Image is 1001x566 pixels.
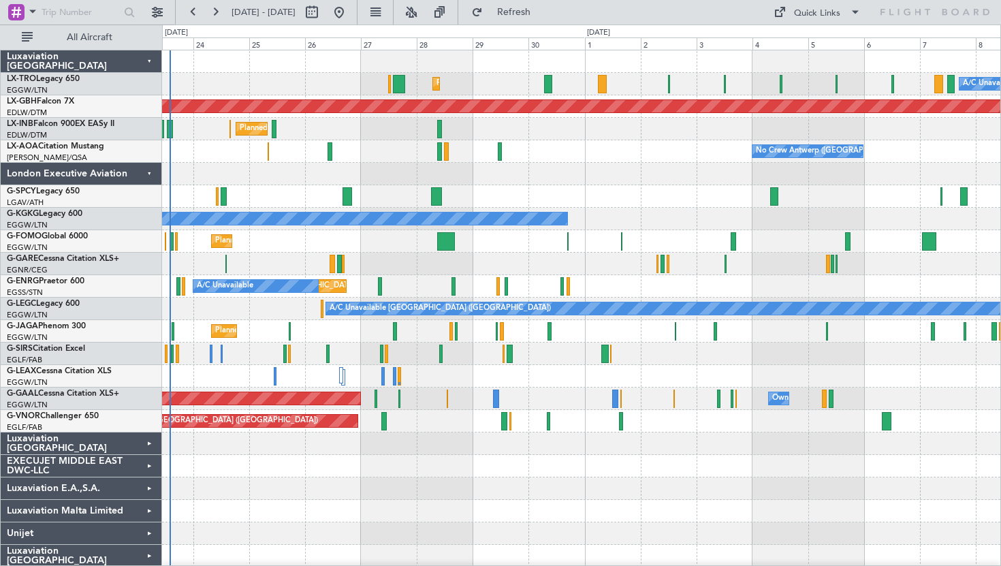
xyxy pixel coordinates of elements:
a: G-FOMOGlobal 6000 [7,232,88,240]
a: EGGW/LTN [7,332,48,343]
span: G-KGKG [7,210,39,218]
input: Trip Number [42,2,120,22]
div: 6 [864,37,920,50]
a: EGLF/FAB [7,422,42,433]
div: 24 [193,37,249,50]
div: A/C Unavailable [197,276,253,296]
div: 28 [417,37,473,50]
a: G-GAALCessna Citation XLS+ [7,390,119,398]
span: All Aircraft [35,33,144,42]
div: 29 [473,37,528,50]
span: G-SPCY [7,187,36,195]
span: G-LEGC [7,300,36,308]
span: G-LEAX [7,367,36,375]
div: 1 [585,37,641,50]
div: 30 [528,37,584,50]
div: 7 [920,37,976,50]
a: G-LEGCLegacy 600 [7,300,80,308]
div: Quick Links [794,7,840,20]
div: 3 [697,37,752,50]
span: G-FOMO [7,232,42,240]
span: G-JAGA [7,322,38,330]
div: Planned Maint [GEOGRAPHIC_DATA] ([GEOGRAPHIC_DATA]) [436,74,651,94]
span: LX-INB [7,120,33,128]
a: EDLW/DTM [7,130,47,140]
span: G-ENRG [7,277,39,285]
div: 2 [641,37,697,50]
a: EGGW/LTN [7,242,48,253]
a: G-JAGAPhenom 300 [7,322,86,330]
a: EDLW/DTM [7,108,47,118]
button: Refresh [465,1,547,23]
div: [DATE] [587,27,610,39]
div: 23 [138,37,193,50]
a: EGGW/LTN [7,377,48,388]
a: G-SIRSCitation Excel [7,345,85,353]
div: A/C Unavailable [GEOGRAPHIC_DATA] ([GEOGRAPHIC_DATA]) [330,298,551,319]
a: EGSS/STN [7,287,43,298]
div: 27 [361,37,417,50]
div: Unplanned Maint [GEOGRAPHIC_DATA] ([GEOGRAPHIC_DATA]) [215,276,439,296]
a: [PERSON_NAME]/QSA [7,153,87,163]
a: G-LEAXCessna Citation XLS [7,367,112,375]
a: EGGW/LTN [7,310,48,320]
div: Planned Maint [GEOGRAPHIC_DATA] ([GEOGRAPHIC_DATA]) [215,321,430,341]
div: No Crew Antwerp ([GEOGRAPHIC_DATA]) [756,141,904,161]
button: All Aircraft [15,27,148,48]
div: 4 [752,37,808,50]
a: EGGW/LTN [7,220,48,230]
a: LX-AOACitation Mustang [7,142,104,151]
div: Planned Maint [GEOGRAPHIC_DATA] ([GEOGRAPHIC_DATA]) [215,231,430,251]
a: LX-INBFalcon 900EX EASy II [7,120,114,128]
a: G-GARECessna Citation XLS+ [7,255,119,263]
div: Planned Maint [GEOGRAPHIC_DATA] ([GEOGRAPHIC_DATA]) [104,411,318,431]
div: Owner [772,388,795,409]
a: EGGW/LTN [7,85,48,95]
span: G-GAAL [7,390,38,398]
a: EGLF/FAB [7,355,42,365]
a: G-SPCYLegacy 650 [7,187,80,195]
span: [DATE] - [DATE] [232,6,296,18]
span: LX-GBH [7,97,37,106]
div: 5 [808,37,864,50]
button: Quick Links [767,1,868,23]
a: LX-GBHFalcon 7X [7,97,74,106]
a: EGNR/CEG [7,265,48,275]
a: G-ENRGPraetor 600 [7,277,84,285]
span: G-SIRS [7,345,33,353]
a: G-VNORChallenger 650 [7,412,99,420]
a: G-KGKGLegacy 600 [7,210,82,218]
div: 25 [249,37,305,50]
div: Planned Maint [GEOGRAPHIC_DATA] ([GEOGRAPHIC_DATA]) [240,119,454,139]
a: LGAV/ATH [7,198,44,208]
a: EGGW/LTN [7,400,48,410]
span: G-GARE [7,255,38,263]
a: LX-TROLegacy 650 [7,75,80,83]
div: 26 [305,37,361,50]
span: G-VNOR [7,412,40,420]
span: LX-AOA [7,142,38,151]
div: [DATE] [165,27,188,39]
span: LX-TRO [7,75,36,83]
span: Refresh [486,7,543,17]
